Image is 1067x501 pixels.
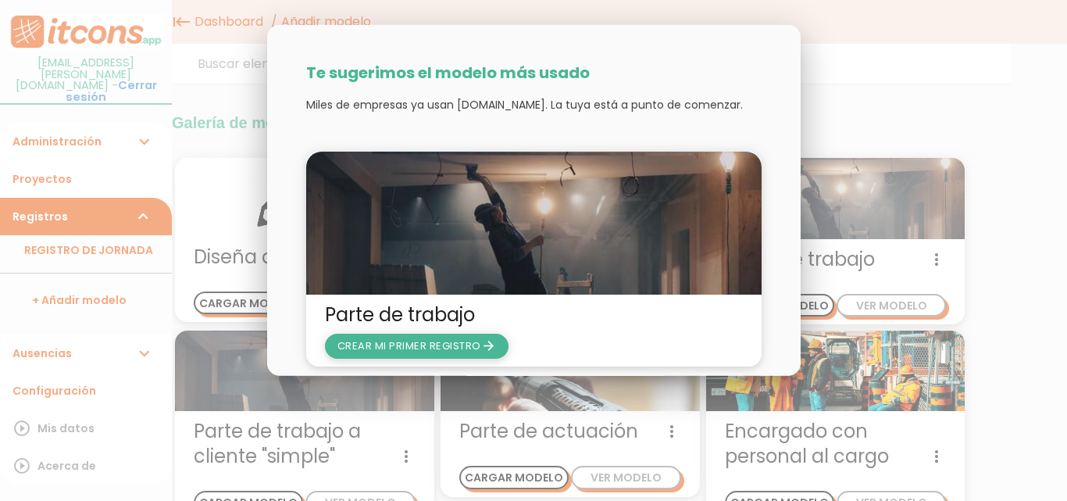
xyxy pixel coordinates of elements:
[306,64,762,81] h3: Te sugerimos el modelo más usado
[306,152,762,294] img: partediariooperario.jpg
[306,97,762,113] p: Miles de empresas ya usan [DOMAIN_NAME]. La tuya está a punto de comenzar.
[481,333,496,358] i: arrow_forward
[337,338,496,352] span: CREAR MI PRIMER REGISTRO
[325,302,743,327] span: Parte de trabajo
